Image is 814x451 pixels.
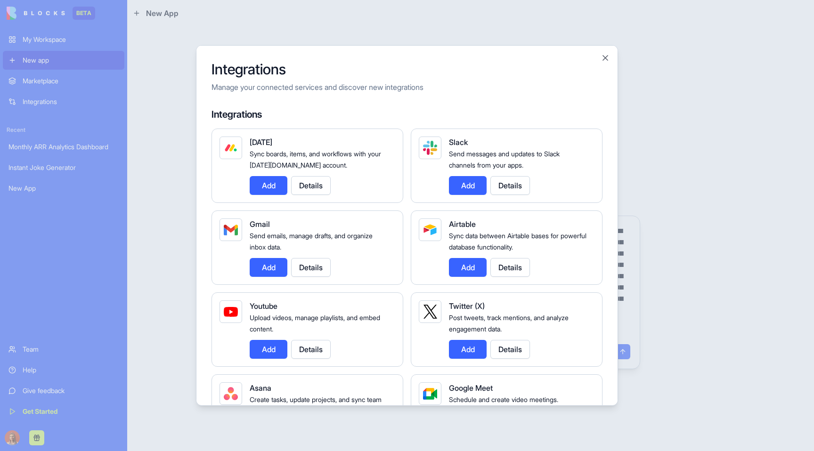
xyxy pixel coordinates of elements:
[212,108,602,121] h4: Integrations
[250,232,373,251] span: Send emails, manage drafts, and organize inbox data.
[291,340,331,359] button: Details
[449,176,487,195] button: Add
[250,258,287,277] button: Add
[449,219,476,229] span: Airtable
[449,258,487,277] button: Add
[250,314,380,333] span: Upload videos, manage playlists, and embed content.
[449,137,468,147] span: Slack
[250,340,287,359] button: Add
[212,81,602,93] p: Manage your connected services and discover new integrations
[250,137,272,147] span: [DATE]
[490,176,530,195] button: Details
[449,301,485,311] span: Twitter (X)
[490,258,530,277] button: Details
[250,383,271,393] span: Asana
[449,340,487,359] button: Add
[449,383,493,393] span: Google Meet
[250,150,381,169] span: Sync boards, items, and workflows with your [DATE][DOMAIN_NAME] account.
[212,61,602,78] h2: Integrations
[449,395,558,403] span: Schedule and create video meetings.
[250,395,382,415] span: Create tasks, update projects, and sync team workflows.
[250,301,277,311] span: Youtube
[291,258,331,277] button: Details
[449,314,569,333] span: Post tweets, track mentions, and analyze engagement data.
[490,340,530,359] button: Details
[449,150,560,169] span: Send messages and updates to Slack channels from your apps.
[449,232,586,251] span: Sync data between Airtable bases for powerful database functionality.
[291,176,331,195] button: Details
[250,176,287,195] button: Add
[250,219,270,229] span: Gmail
